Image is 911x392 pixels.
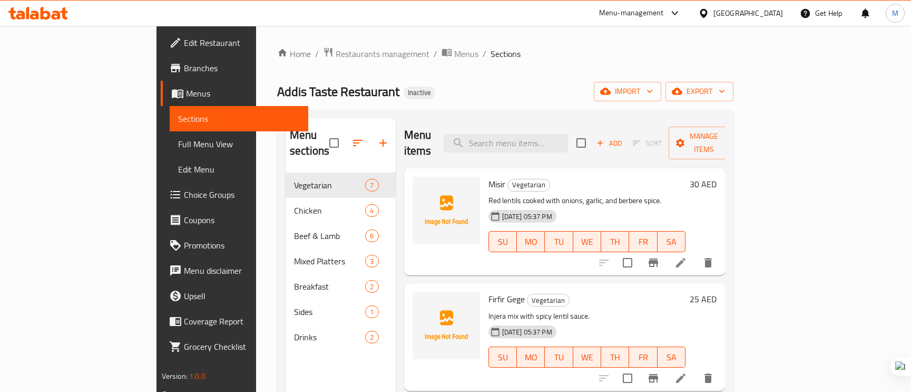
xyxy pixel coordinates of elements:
span: Sides [294,305,365,318]
div: Menu-management [599,7,664,20]
h2: Menu items [404,127,432,159]
button: TU [545,347,573,368]
button: SU [488,231,517,252]
div: [GEOGRAPHIC_DATA] [713,7,783,19]
span: MO [521,234,541,250]
span: Sort sections [345,130,370,156]
span: Restaurants management [336,47,429,60]
span: Sections [491,47,521,60]
div: Breakfast2 [286,274,396,299]
button: MO [517,231,545,252]
button: WE [573,347,601,368]
span: FR [633,234,653,250]
div: Drinks2 [286,324,396,350]
input: search [444,134,568,152]
span: Beef & Lamb [294,230,365,242]
button: Branch-specific-item [641,250,666,275]
div: Chicken4 [286,198,396,223]
span: Addis Taste Restaurant [277,80,399,103]
nav: breadcrumb [277,47,733,61]
a: Branches [161,55,309,81]
span: Vegetarian [527,294,569,307]
span: SU [493,234,513,250]
button: MO [517,347,545,368]
span: Add [595,137,623,149]
span: Menu disclaimer [184,264,300,277]
img: Misir [413,177,480,244]
span: Select section [570,132,592,154]
button: SA [658,347,685,368]
h6: 30 AED [690,177,717,192]
span: Manage items [677,130,731,156]
span: Chicken [294,204,365,217]
span: Branches [184,62,300,74]
button: FR [629,231,657,252]
a: Edit Menu [170,157,309,182]
div: items [365,230,378,242]
a: Menus [442,47,478,61]
span: SA [662,234,681,250]
div: Inactive [404,87,435,99]
span: Select to update [616,252,639,274]
p: Injera mix with spicy lentil sauce. [488,310,686,323]
button: WE [573,231,601,252]
span: 4 [366,206,378,216]
li: / [315,47,319,60]
h6: 25 AED [690,292,717,307]
h2: Menu sections [290,127,329,159]
button: TH [601,231,629,252]
div: items [365,179,378,192]
span: Full Menu View [178,138,300,150]
a: Upsell [161,283,309,309]
span: Menus [186,87,300,100]
button: TU [545,231,573,252]
button: Add [592,135,626,151]
span: TH [605,350,625,365]
li: / [434,47,437,60]
a: Coupons [161,207,309,233]
div: items [365,204,378,217]
span: Edit Menu [178,163,300,176]
a: Choice Groups [161,182,309,207]
span: Coupons [184,214,300,226]
span: Misir [488,176,505,192]
span: Select all sections [323,132,345,154]
span: export [674,85,725,98]
span: Mixed Platters [294,255,365,267]
a: Sections [170,106,309,131]
span: WE [577,350,597,365]
span: 6 [366,231,378,241]
span: Grocery Checklist [184,340,300,353]
a: Edit menu item [674,256,687,269]
span: Menus [454,47,478,60]
div: Beef & Lamb6 [286,223,396,248]
div: Drinks [294,331,365,343]
a: Menus [161,81,309,106]
span: TH [605,234,625,250]
span: TU [549,350,569,365]
a: Edit Restaurant [161,30,309,55]
span: Vegetarian [294,179,365,192]
nav: Menu sections [286,168,396,354]
span: SU [493,350,513,365]
div: Vegetarian [527,294,570,307]
span: 1.0.0 [189,369,205,383]
button: SU [488,347,517,368]
div: items [365,305,378,318]
span: Breakfast [294,280,365,293]
span: Sections [178,112,300,125]
button: delete [696,250,721,275]
a: Restaurants management [323,47,429,61]
p: Red lentils cooked with onions, garlic, and berbere spice. [488,194,686,207]
img: Firfir Gege [413,292,480,359]
span: Edit Restaurant [184,36,300,49]
button: Add section [370,130,396,156]
span: Coverage Report [184,315,300,328]
a: Menu disclaimer [161,258,309,283]
button: Branch-specific-item [641,366,666,391]
span: Version: [162,369,188,383]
